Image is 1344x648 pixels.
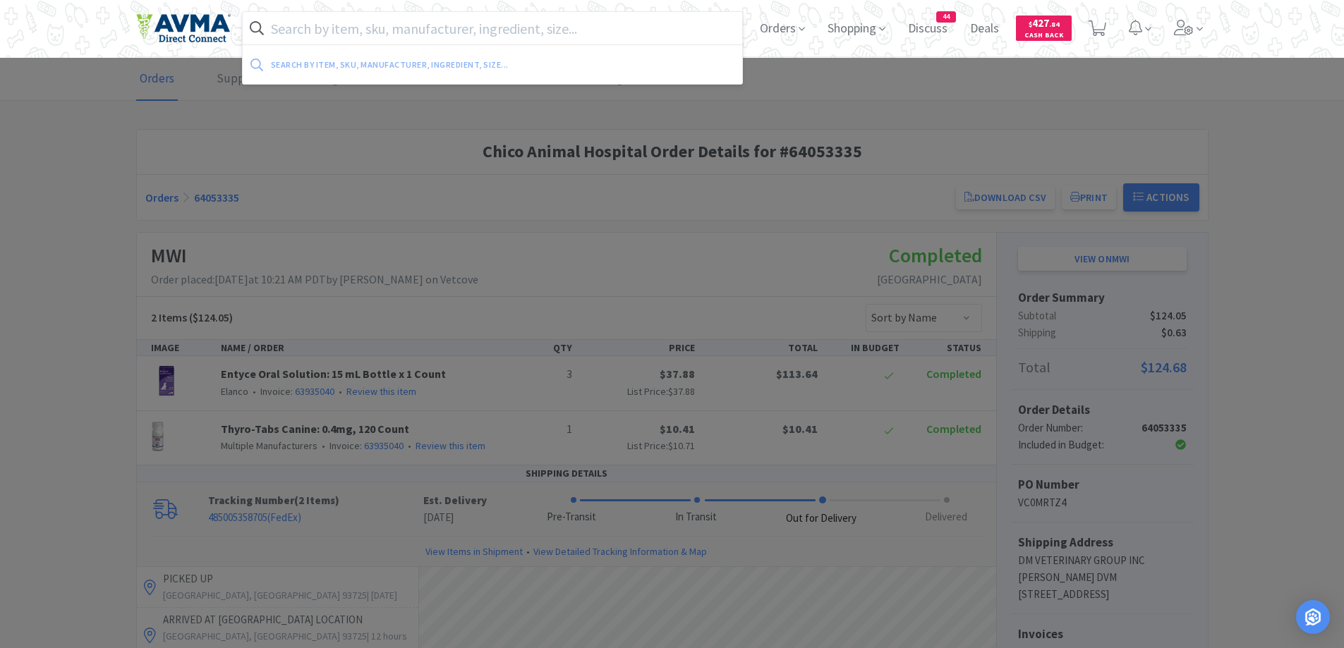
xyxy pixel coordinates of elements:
[1016,9,1072,47] a: $427.84Cash Back
[243,12,743,44] input: Search by item, sku, manufacturer, ingredient, size...
[1029,16,1060,30] span: 427
[1296,600,1330,634] div: Open Intercom Messenger
[937,12,955,22] span: 44
[1029,20,1032,29] span: $
[136,13,231,43] img: e4e33dab9f054f5782a47901c742baa9_102.png
[271,54,622,75] div: Search by item, sku, manufacturer, ingredient, size...
[1024,32,1063,41] span: Cash Back
[902,23,953,35] a: Discuss44
[964,23,1005,35] a: Deals
[1049,20,1060,29] span: . 84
